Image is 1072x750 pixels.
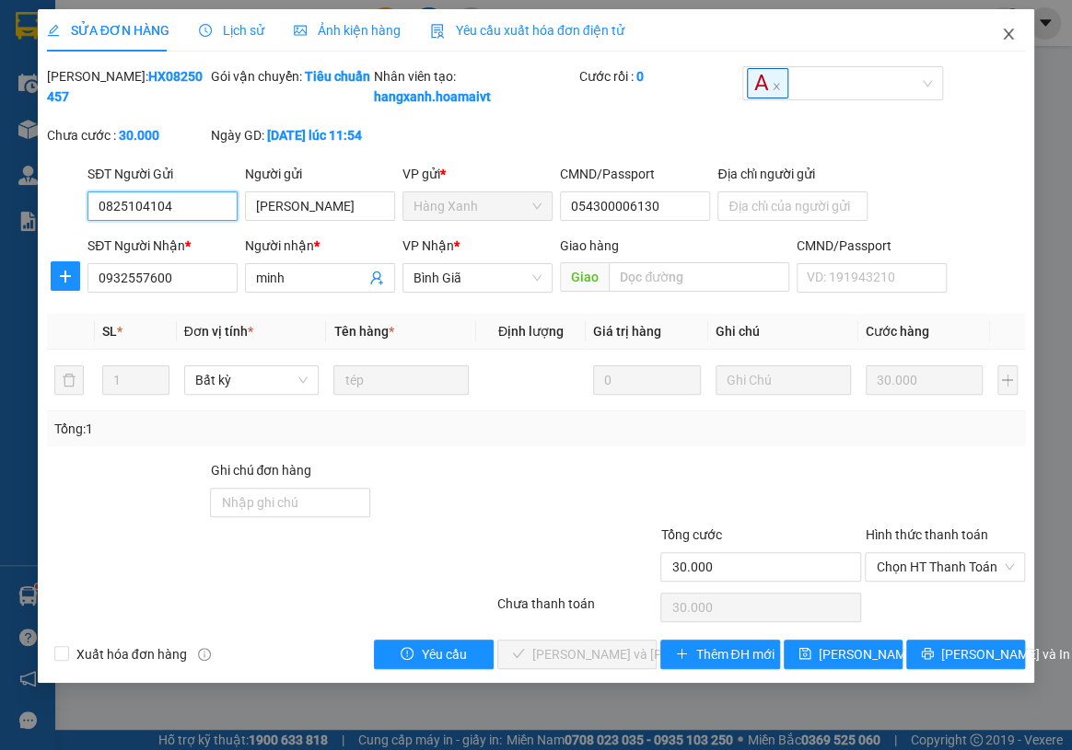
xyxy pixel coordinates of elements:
[593,324,661,339] span: Giá trị hàng
[414,264,542,292] span: Bình Giã
[797,236,947,256] div: CMND/Passport
[199,24,212,37] span: clock-circle
[997,365,1018,395] button: plus
[210,66,370,87] div: Gói vận chuyển:
[304,69,369,84] b: Tiêu chuẩn
[198,648,211,661] span: info-circle
[102,324,117,339] span: SL
[609,262,789,292] input: Dọc đường
[660,527,721,542] span: Tổng cước
[1001,27,1016,41] span: close
[87,164,238,184] div: SĐT Người Gửi
[199,23,264,38] span: Lịch sử
[876,553,1014,581] span: Chọn HT Thanh Toán
[772,82,781,91] span: close
[560,238,619,253] span: Giao hàng
[47,125,207,145] div: Chưa cước :
[401,647,414,662] span: exclamation-circle
[52,269,79,283] span: plus
[921,647,934,662] span: printer
[716,365,851,395] input: Ghi Chú
[374,640,493,669] button: exclamation-circleYêu cầu
[294,24,307,37] span: picture
[906,640,1025,669] button: printer[PERSON_NAME] và In
[798,647,811,662] span: save
[717,191,868,221] input: Địa chỉ của người gửi
[402,238,454,253] span: VP Nhận
[635,69,643,84] b: 0
[245,164,395,184] div: Người gửi
[819,644,938,664] span: [PERSON_NAME] đổi
[560,164,710,184] div: CMND/Passport
[374,89,491,104] b: hangxanh.hoamaivt
[865,527,987,542] label: Hình thức thanh toán
[675,647,688,662] span: plus
[47,23,169,38] span: SỬA ĐƠN HÀNG
[402,164,553,184] div: VP gửi
[210,463,311,478] label: Ghi chú đơn hàng
[374,66,575,107] div: Nhân viên tạo:
[184,324,253,339] span: Đơn vị tính
[660,640,779,669] button: plusThêm ĐH mới
[245,236,395,256] div: Người nhận
[560,262,609,292] span: Giao
[495,594,659,626] div: Chưa thanh toán
[294,23,401,38] span: Ảnh kiện hàng
[119,128,159,143] b: 30.000
[47,66,207,107] div: [PERSON_NAME]:
[54,365,84,395] button: delete
[430,23,624,38] span: Yêu cầu xuất hóa đơn điện tử
[195,366,309,394] span: Bất kỳ
[747,68,788,98] span: A
[51,261,80,291] button: plus
[430,24,445,39] img: icon
[695,644,774,664] span: Thêm ĐH mới
[54,419,415,439] div: Tổng: 1
[87,236,238,256] div: SĐT Người Nhận
[784,640,903,669] button: save[PERSON_NAME] đổi
[708,314,858,350] th: Ghi chú
[333,365,469,395] input: VD: Bàn, Ghế
[69,644,194,664] span: Xuất hóa đơn hàng
[498,324,564,339] span: Định lượng
[866,365,984,395] input: 0
[210,488,370,517] input: Ghi chú đơn hàng
[266,128,361,143] b: [DATE] lúc 11:54
[717,164,868,184] div: Địa chỉ người gửi
[414,192,542,220] span: Hàng Xanh
[983,9,1034,61] button: Close
[497,640,658,669] button: check[PERSON_NAME] và [PERSON_NAME] hàng
[578,66,739,87] div: Cước rồi :
[333,324,393,339] span: Tên hàng
[210,125,370,145] div: Ngày GD:
[421,644,466,664] span: Yêu cầu
[369,271,384,285] span: user-add
[941,644,1070,664] span: [PERSON_NAME] và In
[593,365,701,395] input: 0
[47,24,60,37] span: edit
[866,324,929,339] span: Cước hàng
